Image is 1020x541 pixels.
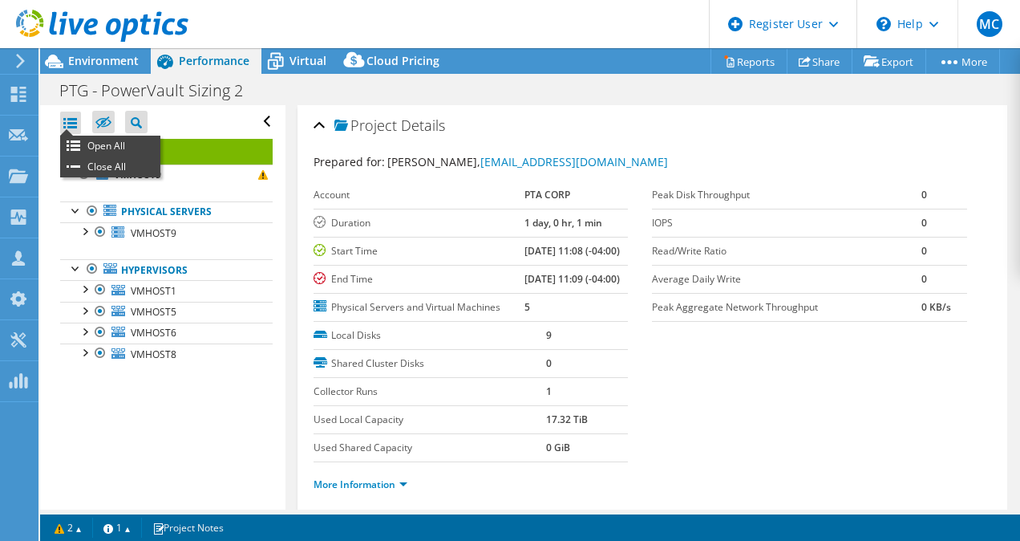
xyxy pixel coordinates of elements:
[401,116,445,135] span: Details
[314,440,547,456] label: Used Shared Capacity
[43,518,93,538] a: 2
[314,478,407,491] a: More Information
[60,136,160,157] li: Open All
[334,118,397,134] span: Project
[314,356,547,372] label: Shared Cluster Disks
[852,49,926,74] a: Export
[60,302,273,323] a: VMHOST5
[652,243,921,259] label: Read/Write Ratio
[652,299,921,315] label: Peak Aggregate Network Throughput
[60,165,273,185] a: VMHOST9
[652,271,921,287] label: Average Daily Write
[921,244,927,258] b: 0
[131,326,176,340] span: VMHOST6
[92,518,142,538] a: 1
[60,280,273,301] a: VMHOST1
[524,188,570,201] b: PTA CORP
[314,154,385,169] label: Prepared for:
[314,299,525,315] label: Physical Servers and Virtual Machines
[387,154,668,169] span: [PERSON_NAME],
[876,17,891,31] svg: \n
[652,187,921,203] label: Peak Disk Throughput
[546,441,570,454] b: 0 GiB
[131,284,176,298] span: VMHOST1
[921,216,927,230] b: 0
[921,272,927,286] b: 0
[524,272,620,286] b: [DATE] 11:09 (-04:00)
[524,216,602,230] b: 1 day, 0 hr, 1 min
[289,53,326,68] span: Virtual
[60,259,273,280] a: Hypervisors
[314,243,525,259] label: Start Time
[60,201,273,222] a: Physical Servers
[60,157,160,177] li: Close All
[131,226,176,240] span: VMHOST9
[131,348,176,361] span: VMHOST8
[314,271,525,287] label: End Time
[546,356,552,370] b: 0
[68,53,139,68] span: Environment
[921,300,951,314] b: 0 KB/s
[546,413,588,426] b: 17.32 TiB
[314,412,547,428] label: Used Local Capacity
[480,154,668,169] a: [EMAIL_ADDRESS][DOMAIN_NAME]
[652,215,921,231] label: IOPS
[314,327,547,344] label: Local Disks
[524,244,620,258] b: [DATE] 11:08 (-04:00)
[787,49,852,74] a: Share
[314,215,525,231] label: Duration
[546,328,552,342] b: 9
[60,344,273,364] a: VMHOST8
[141,518,235,538] a: Project Notes
[179,53,249,68] span: Performance
[524,300,530,314] b: 5
[977,11,1002,37] span: MC
[925,49,1000,74] a: More
[60,323,273,344] a: VMHOST6
[60,222,273,243] a: VMHOST9
[710,49,787,74] a: Reports
[366,53,439,68] span: Cloud Pricing
[546,384,552,398] b: 1
[921,188,927,201] b: 0
[60,139,273,165] a: Project
[52,82,268,100] h1: PTG - PowerVault Sizing 2
[131,305,176,319] span: VMHOST5
[314,187,525,203] label: Account
[314,384,547,400] label: Collector Runs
